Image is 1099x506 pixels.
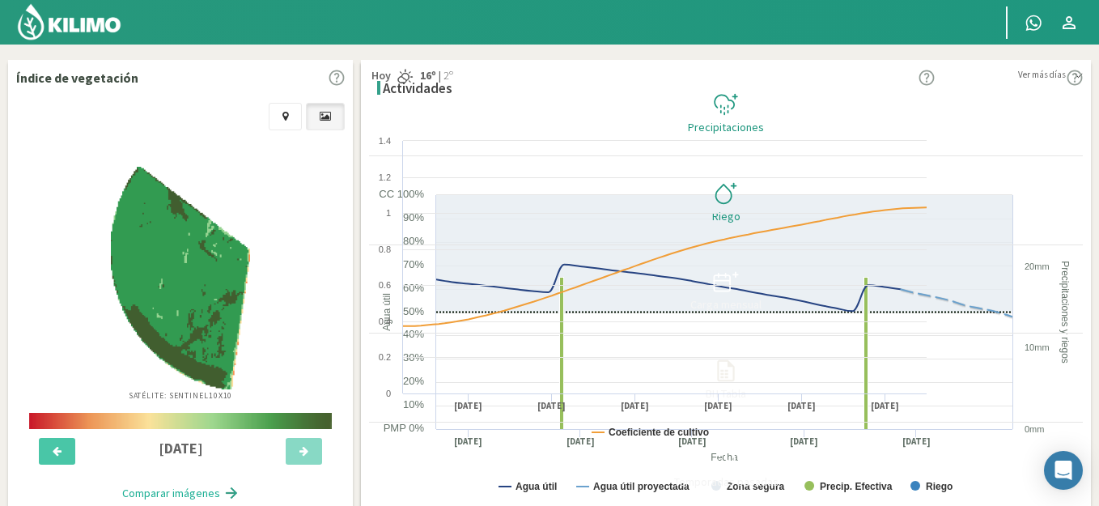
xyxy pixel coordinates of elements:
text: 0.8 [379,244,391,254]
text: 1 [386,208,391,218]
text: Coeficiente de cultivo [609,427,709,438]
text: [DATE] [621,400,649,412]
img: 5b31f3e9-7606-4b19-9088-846567ff1e1d_-_sentinel_-_2025-09-12.png [111,167,250,389]
text: 1.2 [379,172,391,182]
text: [DATE] [537,400,566,412]
text: [DATE] [787,400,816,412]
img: Kilimo [16,2,122,41]
text: 0.4 [379,317,391,326]
h4: [DATE] [103,440,259,457]
text: [DATE] [454,400,482,412]
text: [DATE] [871,400,899,412]
text: 0.6 [379,280,391,290]
span: 10X10 [209,390,233,401]
text: 0.2 [379,352,391,362]
img: scale [29,413,332,429]
text: 0 [386,389,391,398]
div: Open Intercom Messenger [1044,451,1083,490]
div: Precipitaciones [374,121,1078,133]
p: Índice de vegetación [16,68,138,87]
div: Temporadas pasadas [374,476,1078,487]
text: [DATE] [704,400,732,412]
text: 1.4 [379,136,391,146]
button: Precipitaciones [369,68,1083,156]
h4: Actividades [383,81,452,96]
p: Satélite: Sentinel [129,389,233,402]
